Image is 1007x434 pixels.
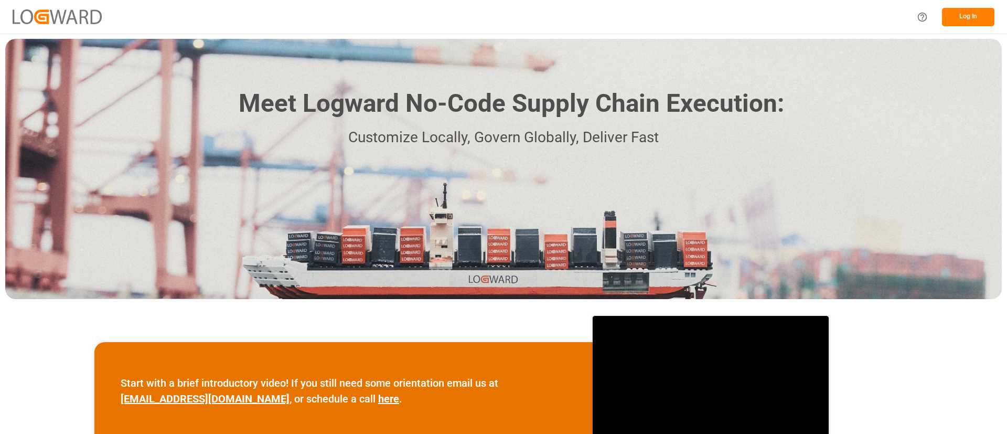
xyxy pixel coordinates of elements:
[223,126,784,150] p: Customize Locally, Govern Globally, Deliver Fast
[121,375,566,407] p: Start with a brief introductory video! If you still need some orientation email us at , or schedu...
[121,393,290,405] a: [EMAIL_ADDRESS][DOMAIN_NAME]
[942,8,994,26] button: Log In
[378,393,399,405] a: here
[910,5,934,29] button: Help Center
[13,9,102,24] img: Logward_new_orange.png
[239,85,784,122] h1: Meet Logward No-Code Supply Chain Execution:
